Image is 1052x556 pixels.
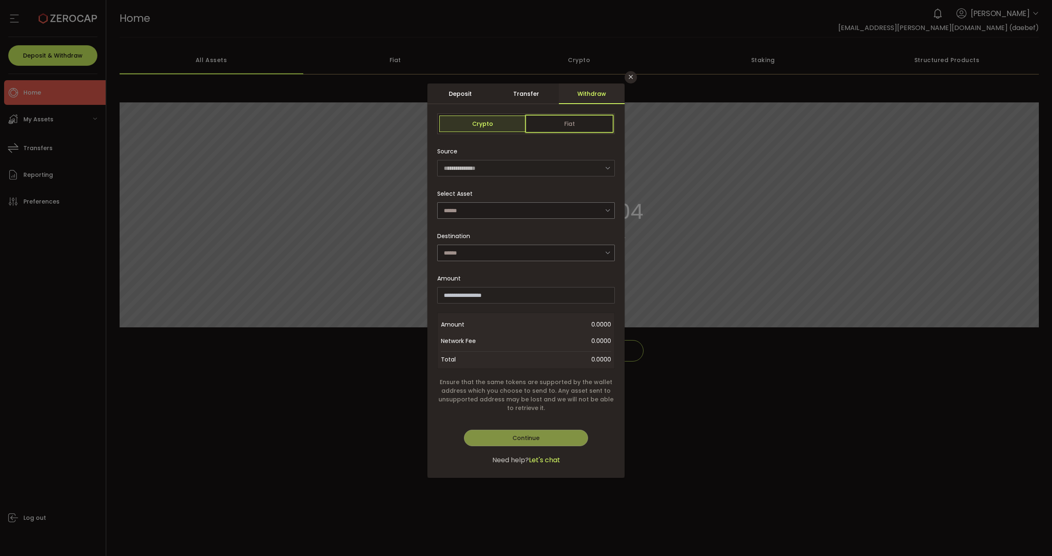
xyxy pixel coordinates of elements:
button: Close [625,71,637,83]
span: Continue [512,434,540,442]
span: Crypto [439,116,526,132]
span: Amount [441,316,507,333]
span: Need help? [492,455,529,465]
label: Select Asset [437,190,478,198]
span: Source [437,143,457,160]
iframe: Chat Widget [1011,517,1052,556]
span: 0.0000 [507,316,611,333]
span: Fiat [526,116,613,132]
span: Destination [437,232,470,240]
div: Transfer [493,83,559,104]
div: dialog [427,83,625,478]
span: Amount [437,274,461,283]
span: Let's chat [529,455,560,465]
span: Total [441,354,456,365]
button: Continue [464,430,588,446]
div: Withdraw [559,83,625,104]
span: 0.0000 [507,333,611,349]
span: Network Fee [441,333,507,349]
div: Deposit [427,83,493,104]
span: Ensure that the same tokens are supported by the wallet address which you choose to send to. Any ... [437,378,615,412]
span: 0.0000 [591,354,611,365]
